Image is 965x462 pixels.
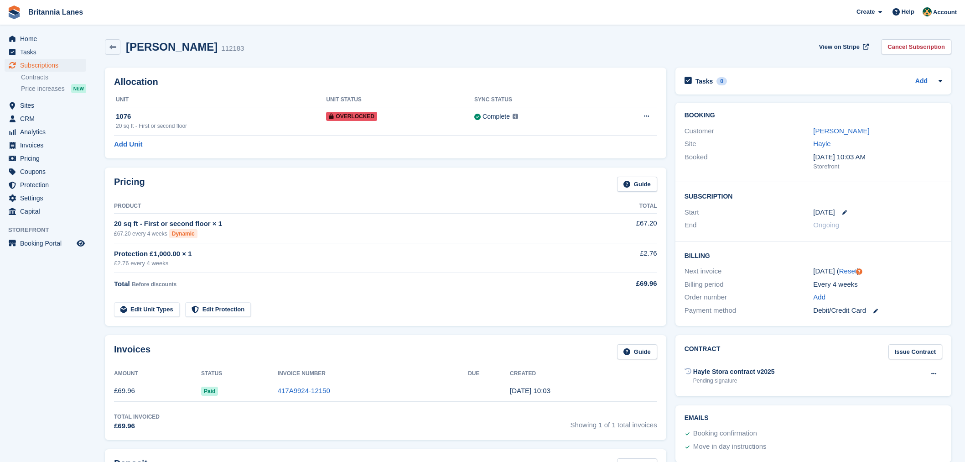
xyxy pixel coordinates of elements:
img: icon-info-grey-7440780725fd019a000dd9b08b2336e03edf1995a4989e88bcd33f0948082b44.svg [513,114,518,119]
span: Booking Portal [20,237,75,250]
h2: Billing [685,251,942,260]
div: Move in day instructions [693,441,767,452]
a: menu [5,46,86,58]
a: Add [915,76,928,87]
span: View on Stripe [819,42,860,52]
a: menu [5,99,86,112]
h2: Allocation [114,77,657,87]
div: £69.96 [114,421,160,431]
div: Order number [685,292,814,303]
div: £2.76 every 4 weeks [114,259,585,268]
a: menu [5,139,86,152]
h2: Tasks [695,77,713,85]
a: View on Stripe [815,39,871,54]
td: £69.96 [114,381,201,401]
a: Preview store [75,238,86,249]
a: Edit Unit Types [114,302,180,317]
span: Invoices [20,139,75,152]
div: 20 sq ft - First or second floor [116,122,326,130]
a: menu [5,32,86,45]
div: Tooltip anchor [855,268,863,276]
td: £67.20 [585,213,657,243]
th: Invoice Number [278,367,468,381]
a: menu [5,112,86,125]
span: Subscriptions [20,59,75,72]
a: Add Unit [114,139,142,150]
span: Pricing [20,152,75,165]
th: Status [201,367,278,381]
div: End [685,220,814,231]
div: Customer [685,126,814,136]
div: Billing period [685,279,814,290]
a: Britannia Lanes [25,5,87,20]
div: Storefront [813,162,942,171]
div: 0 [716,77,727,85]
div: NEW [71,84,86,93]
span: Account [933,8,957,17]
div: 112183 [221,43,244,54]
div: Debit/Credit Card [813,305,942,316]
div: Total Invoiced [114,413,160,421]
span: Before discounts [132,281,176,288]
span: Help [902,7,914,16]
a: Price increases NEW [21,84,86,94]
th: Created [510,367,657,381]
a: menu [5,192,86,205]
a: menu [5,178,86,191]
time: 2025-10-04 09:03:11 UTC [510,387,550,394]
span: CRM [20,112,75,125]
span: Tasks [20,46,75,58]
div: Pending signature [693,377,775,385]
td: £2.76 [585,243,657,273]
div: Start [685,207,814,218]
div: [DATE] ( ) [813,266,942,277]
span: Showing 1 of 1 total invoices [571,413,657,431]
span: Storefront [8,226,91,235]
a: menu [5,165,86,178]
div: Next invoice [685,266,814,277]
div: Complete [482,112,510,121]
div: Protection £1,000.00 × 1 [114,249,585,259]
th: Unit Status [326,93,474,107]
div: Site [685,139,814,149]
img: Nathan Kellow [923,7,932,16]
time: 2025-10-04 00:00:00 UTC [813,207,835,218]
a: Reset [839,267,857,275]
span: Paid [201,387,218,396]
div: 1076 [116,111,326,122]
a: Cancel Subscription [881,39,951,54]
div: Booking confirmation [693,428,757,439]
span: Home [20,32,75,45]
a: menu [5,152,86,165]
a: 417A9924-12150 [278,387,330,394]
th: Sync Status [474,93,602,107]
div: £69.96 [585,278,657,289]
div: Booked [685,152,814,171]
div: £67.20 every 4 weeks [114,229,585,238]
h2: Subscription [685,191,942,200]
a: menu [5,205,86,218]
h2: Pricing [114,177,145,192]
img: stora-icon-8386f47178a22dfd0bd8f6a31ec36ba5ce8667c1dd55bd0f319d3a0aa187defe.svg [7,5,21,19]
h2: Emails [685,415,942,422]
th: Amount [114,367,201,381]
span: Overlocked [326,112,377,121]
h2: [PERSON_NAME] [126,41,218,53]
span: Price increases [21,84,65,93]
span: Sites [20,99,75,112]
h2: Contract [685,344,721,359]
th: Total [585,199,657,214]
th: Due [468,367,510,381]
span: Ongoing [813,221,839,229]
a: Guide [617,177,657,192]
a: Hayle [813,140,830,147]
span: Coupons [20,165,75,178]
a: menu [5,237,86,250]
a: Add [813,292,825,303]
a: [PERSON_NAME] [813,127,869,135]
span: Protection [20,178,75,191]
div: Dynamic [169,229,197,238]
h2: Booking [685,112,942,119]
a: menu [5,126,86,138]
h2: Invoices [114,344,150,359]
